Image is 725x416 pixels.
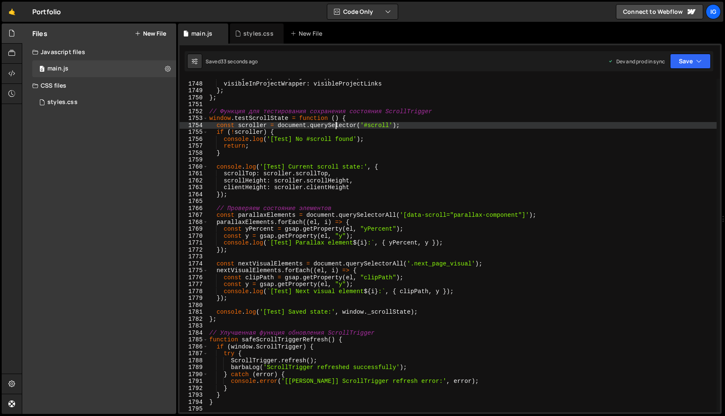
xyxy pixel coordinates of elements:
div: 33 seconds ago [221,58,258,65]
div: 1753 [180,115,208,122]
div: 1757 [180,143,208,150]
div: 1783 [180,322,208,330]
div: 1755 [180,129,208,136]
div: 1787 [180,350,208,357]
div: 1777 [180,281,208,288]
a: Connect to Webflow [616,4,703,19]
div: 1767 [180,212,208,219]
div: 1771 [180,239,208,247]
div: 1752 [180,108,208,115]
div: 1763 [180,184,208,191]
div: 1781 [180,309,208,316]
div: 1759 [180,156,208,164]
div: 1786 [180,343,208,351]
div: Saved [206,58,258,65]
button: Code Only [327,4,398,19]
a: 🤙 [2,2,22,22]
div: styles.css [243,29,274,38]
div: 1748 [180,81,208,88]
div: 1782 [180,316,208,323]
h2: Files [32,29,47,38]
div: 1760 [180,164,208,171]
div: 1762 [180,177,208,185]
div: 1794 [180,399,208,406]
button: Save [670,54,711,69]
div: Dev and prod in sync [608,58,665,65]
div: 1784 [180,330,208,337]
div: 1789 [180,364,208,371]
div: 1776 [180,274,208,281]
div: 14577/44954.js [32,60,176,77]
a: Ig [706,4,721,19]
div: 1773 [180,253,208,260]
div: 1795 [180,406,208,413]
div: 1768 [180,219,208,226]
div: main.js [191,29,212,38]
div: 1751 [180,101,208,108]
div: 1772 [180,247,208,254]
div: 14577/44352.css [32,94,176,111]
div: Javascript files [22,44,176,60]
div: 1749 [180,87,208,94]
div: 1756 [180,136,208,143]
div: 1779 [180,295,208,302]
div: 1754 [180,122,208,129]
div: 1750 [180,94,208,101]
div: main.js [47,65,68,73]
div: 1774 [180,260,208,268]
div: 1775 [180,267,208,274]
div: New File [290,29,326,38]
div: styles.css [47,99,78,106]
div: CSS files [22,77,176,94]
div: 1765 [180,198,208,205]
div: 1793 [180,392,208,399]
div: 1764 [180,191,208,198]
span: 0 [39,66,44,73]
div: 1761 [180,170,208,177]
div: 1766 [180,205,208,212]
div: 1770 [180,233,208,240]
div: 1788 [180,357,208,364]
div: 1792 [180,385,208,392]
button: New File [135,30,166,37]
div: 1785 [180,336,208,343]
div: 1780 [180,302,208,309]
div: 1769 [180,226,208,233]
div: 1790 [180,371,208,378]
div: 1758 [180,150,208,157]
div: 1778 [180,288,208,295]
div: Portfolio [32,7,61,17]
div: 1791 [180,378,208,385]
